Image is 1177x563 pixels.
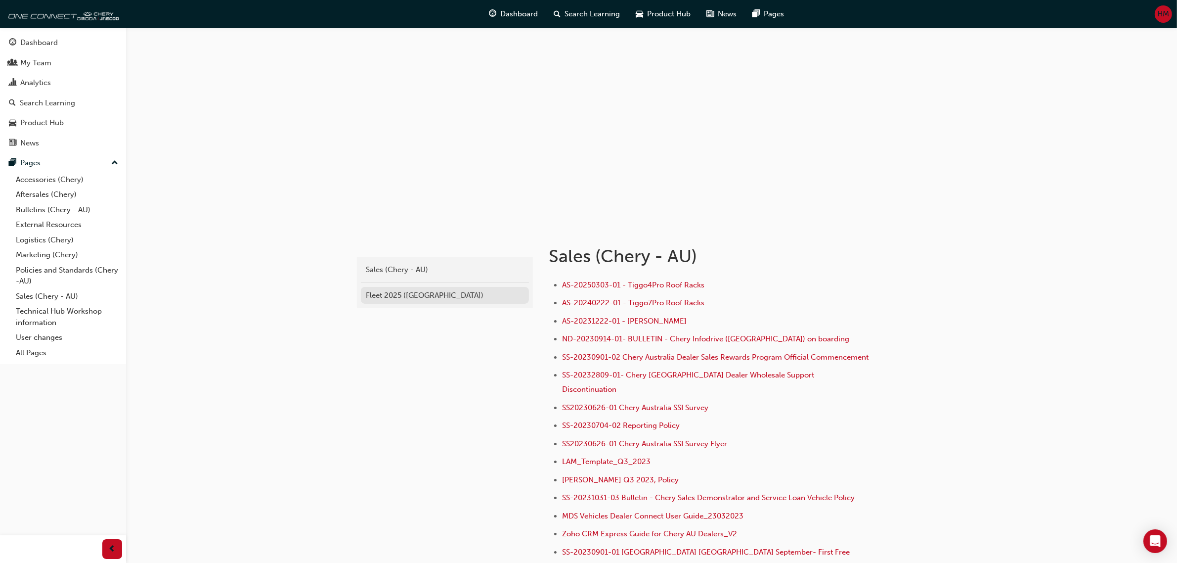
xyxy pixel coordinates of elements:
[4,54,122,72] a: My Team
[20,117,64,129] div: Product Hub
[562,421,680,430] a: SS-20230704-02 Reporting Policy
[636,8,644,20] span: car-icon
[20,97,75,109] div: Search Learning
[4,74,122,92] a: Analytics
[12,345,122,361] a: All Pages
[501,8,538,20] span: Dashboard
[12,233,122,248] a: Logistics (Chery)
[9,79,16,88] span: chart-icon
[562,403,708,412] a: SS20230626-01 Chery Australia SSI Survey
[562,493,855,502] a: SS-20231031-03 Bulletin - Chery Sales Demonstrator and Service Loan Vehicle Policy
[4,134,122,152] a: News
[12,289,122,304] a: Sales (Chery - AU)
[12,187,122,202] a: Aftersales (Chery)
[4,32,122,154] button: DashboardMy TeamAnalyticsSearch LearningProduct HubNews
[745,4,792,24] a: pages-iconPages
[562,371,816,394] a: SS-20232809-01- Chery [GEOGRAPHIC_DATA] Dealer Wholesale Support Discontinuation
[361,287,529,304] a: Fleet 2025 ([GEOGRAPHIC_DATA])
[648,8,691,20] span: Product Hub
[549,245,873,267] h1: Sales (Chery - AU)
[9,59,16,68] span: people-icon
[565,8,620,20] span: Search Learning
[554,8,561,20] span: search-icon
[562,475,679,484] a: [PERSON_NAME] Q3 2023, Policy
[481,4,546,24] a: guage-iconDashboard
[764,8,785,20] span: Pages
[20,57,51,69] div: My Team
[5,4,119,24] img: oneconnect
[366,264,524,276] div: Sales (Chery - AU)
[562,529,737,538] a: Zoho CRM Express Guide for Chery AU Dealers_V2
[4,154,122,172] button: Pages
[1143,529,1167,553] div: Open Intercom Messenger
[366,290,524,301] div: Fleet 2025 ([GEOGRAPHIC_DATA])
[9,119,16,128] span: car-icon
[1158,8,1170,20] span: HM
[718,8,737,20] span: News
[562,334,849,343] a: ND-20230914-01- BULLETIN - Chery Infodrive ([GEOGRAPHIC_DATA]) on boarding
[4,114,122,132] a: Product Hub
[20,37,58,48] div: Dashboard
[9,99,16,108] span: search-icon
[562,457,651,466] a: LAM_Template_Q3_2023
[489,8,497,20] span: guage-icon
[9,139,16,148] span: news-icon
[753,8,760,20] span: pages-icon
[12,330,122,345] a: User changes
[20,77,51,89] div: Analytics
[628,4,699,24] a: car-iconProduct Hub
[20,157,41,169] div: Pages
[1155,5,1172,23] button: HM
[562,353,869,362] a: SS-20230901-02 Chery Australia Dealer Sales Rewards Program Official Commencement
[546,4,628,24] a: search-iconSearch Learning
[4,94,122,112] a: Search Learning
[361,261,529,279] a: Sales (Chery - AU)
[109,543,116,556] span: prev-icon
[562,298,704,307] a: AS-20240222-01 - Tiggo7Pro Roof Racks
[111,157,118,170] span: up-icon
[9,159,16,168] span: pages-icon
[4,34,122,52] a: Dashboard
[12,263,122,289] a: Policies and Standards (Chery -AU)
[699,4,745,24] a: news-iconNews
[562,439,727,448] a: SS20230626-01 Chery Australia SSI Survey Flyer
[12,217,122,233] a: External Resources
[562,512,743,520] a: MDS Vehicles Dealer Connect User Guide_23032023
[9,39,16,47] span: guage-icon
[562,281,704,289] a: AS-20250303-01 - Tiggo4Pro Roof Racks
[12,304,122,330] a: Technical Hub Workshop information
[562,317,687,326] a: AS-20231222-01 - [PERSON_NAME]
[20,138,39,149] div: News
[707,8,714,20] span: news-icon
[12,202,122,218] a: Bulletins (Chery - AU)
[12,172,122,188] a: Accessories (Chery)
[12,247,122,263] a: Marketing (Chery)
